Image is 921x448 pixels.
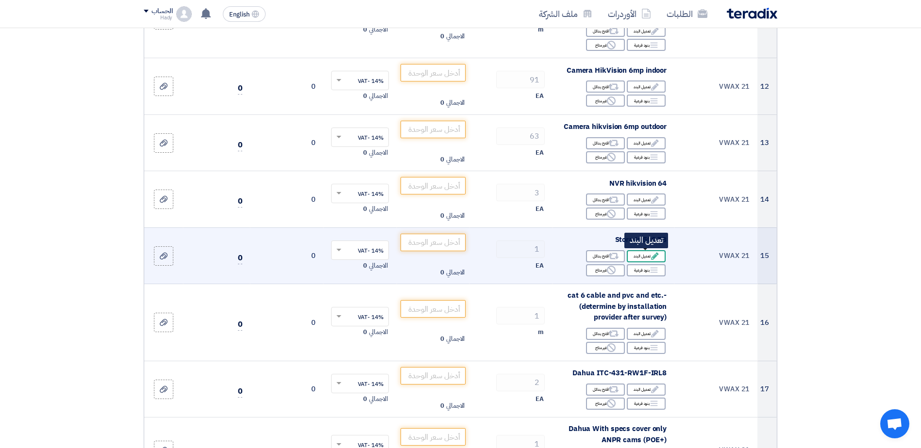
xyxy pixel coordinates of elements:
[627,137,666,149] div: تعديل البند
[757,171,777,228] td: 14
[331,374,389,393] ng-select: VAT
[627,398,666,410] div: بنود فرعية
[238,319,243,331] span: 0
[568,290,667,322] span: cat 6 cable and pvc and etc.- (determine by installation provider after survey)
[624,233,668,248] div: تعديل البند
[627,328,666,340] div: تعديل البند
[440,32,444,41] span: 0
[615,234,667,245] span: Storage 500 TB
[674,58,757,115] td: VWAX 21
[627,250,666,262] div: تعديل البند
[757,58,777,115] td: 12
[880,409,909,438] div: Open chat
[331,184,389,203] ng-select: VAT
[369,394,387,404] span: الاجمالي
[363,91,367,101] span: 0
[446,211,465,221] span: الاجمالي
[369,327,387,337] span: الاجمالي
[674,171,757,228] td: VWAX 21
[238,195,243,208] span: 0
[369,148,387,158] span: الاجمالي
[401,177,466,194] input: أدخل سعر الوحدة
[674,361,757,417] td: VWAX 21
[440,98,444,108] span: 0
[627,25,666,37] div: تعديل البند
[176,6,192,22] img: profile_test.png
[238,385,243,398] span: 0
[446,401,465,411] span: الاجمالي
[674,227,757,284] td: VWAX 21
[586,137,625,149] div: اقترح بدائل
[600,2,659,25] a: الأوردرات
[586,208,625,220] div: غير متاح
[250,114,323,171] td: 0
[536,148,544,158] span: EA
[586,384,625,396] div: اقترح بدائل
[446,334,465,344] span: الاجمالي
[250,284,323,361] td: 0
[238,252,243,264] span: 0
[238,139,243,151] span: 0
[369,261,387,271] span: الاجمالي
[440,334,444,344] span: 0
[363,261,367,271] span: 0
[250,171,323,228] td: 0
[627,151,666,163] div: بنود فرعية
[369,91,387,101] span: الاجمالي
[586,398,625,410] div: غير متاح
[757,361,777,417] td: 17
[627,342,666,354] div: بنود فرعية
[569,423,667,445] span: Dahua With specs cover only ANPR cams (POE+)
[586,264,625,276] div: غير متاح
[564,121,667,132] span: Camera hikvision 6mp outdoor
[401,234,466,251] input: أدخل سعر الوحدة
[250,227,323,284] td: 0
[757,284,777,361] td: 16
[401,367,466,384] input: أدخل سعر الوحدة
[440,211,444,221] span: 0
[369,204,387,214] span: الاجمالي
[567,65,667,76] span: Camera HikVision 6mp indoor
[627,80,666,93] div: تعديل البند
[586,328,625,340] div: اقترح بدائل
[586,80,625,93] div: اقترح بدائل
[536,204,544,214] span: EA
[531,2,600,25] a: ملف الشركة
[609,178,667,189] span: NVR hikvision 64
[586,25,625,37] div: اقترح بدائل
[229,11,250,18] span: English
[369,25,387,34] span: الاجمالي
[536,394,544,404] span: EA
[727,8,777,19] img: Teradix logo
[496,240,545,258] input: RFQ_STEP1.ITEMS.2.AMOUNT_TITLE
[496,307,545,324] input: RFQ_STEP1.ITEMS.2.AMOUNT_TITLE
[238,82,243,95] span: 0
[627,264,666,276] div: بنود فرعية
[659,2,715,25] a: الطلبات
[440,401,444,411] span: 0
[496,71,545,88] input: RFQ_STEP1.ITEMS.2.AMOUNT_TITLE
[586,250,625,262] div: اقترح بدائل
[627,193,666,206] div: تعديل البند
[363,148,367,158] span: 0
[586,39,625,51] div: غير متاح
[446,155,465,164] span: الاجمالي
[586,342,625,354] div: غير متاح
[363,327,367,337] span: 0
[496,184,545,201] input: RFQ_STEP1.ITEMS.2.AMOUNT_TITLE
[538,25,544,34] span: m
[401,300,466,318] input: أدخل سعر الوحدة
[440,155,444,164] span: 0
[331,71,389,90] ng-select: VAT
[401,64,466,81] input: أدخل سعر الوحدة
[536,91,544,101] span: EA
[674,114,757,171] td: VWAX 21
[446,268,465,277] span: الاجمالي
[496,128,545,145] input: RFQ_STEP1.ITEMS.2.AMOUNT_TITLE
[446,98,465,108] span: الاجمالي
[627,384,666,396] div: تعديل البند
[586,95,625,107] div: غير متاح
[151,7,172,16] div: الحساب
[401,428,466,446] input: أدخل سعر الوحدة
[223,6,266,22] button: English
